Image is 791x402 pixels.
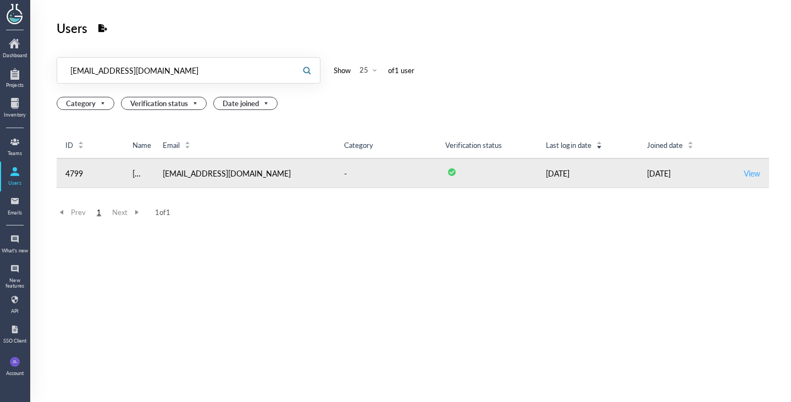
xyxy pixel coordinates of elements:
[1,248,29,254] div: What's new
[1,192,29,220] a: Emails
[1,65,29,92] a: Projects
[688,140,694,143] i: icon: caret-up
[154,158,335,188] td: [EMAIL_ADDRESS][DOMAIN_NAME]
[596,144,602,147] i: icon: caret-down
[57,158,124,188] td: 4799
[6,371,24,376] div: Account
[1,112,29,118] div: Inventory
[13,357,17,367] span: JL
[184,140,190,143] i: icon: caret-up
[1,53,29,58] div: Dashboard
[445,140,502,150] span: Verification status
[92,207,106,217] span: 1
[124,158,153,188] td: Hai Yen Lee
[596,140,602,143] i: icon: caret-up
[78,140,84,143] i: icon: caret-up
[1,338,29,344] div: SSO Client
[57,207,86,217] span: Prev
[596,140,602,150] div: Sort
[359,65,368,75] div: 25
[1,230,29,258] a: What's new
[184,140,191,150] div: Sort
[1,163,29,190] a: Users
[112,207,142,217] span: Next
[223,97,270,109] span: Date joined
[688,144,694,147] i: icon: caret-down
[1,180,29,186] div: Users
[155,207,170,217] span: 1 of 1
[184,144,190,147] i: icon: caret-down
[78,140,84,150] div: Sort
[66,97,107,109] span: Category
[130,97,200,109] span: Verification status
[1,151,29,156] div: Teams
[344,140,373,150] span: Category
[1,133,29,161] a: Teams
[546,167,629,180] div: [DATE]
[1,35,29,63] a: Dashboard
[163,140,180,150] span: Email
[78,144,84,147] i: icon: caret-down
[1,95,29,122] a: Inventory
[1,210,29,216] div: Emails
[344,167,347,180] div: -
[334,64,414,77] div: Show of 1 user
[647,140,683,150] span: Joined date
[1,291,29,318] a: API
[65,140,73,150] span: ID
[744,168,760,179] a: View
[132,140,151,150] span: Name
[1,278,29,289] div: New features
[687,140,694,150] div: Sort
[546,140,591,150] span: Last login date
[1,82,29,88] div: Projects
[1,309,29,314] div: API
[57,18,87,38] div: Users
[1,321,29,348] a: SSO Client
[1,260,29,289] a: New features
[647,167,731,180] div: [DATE]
